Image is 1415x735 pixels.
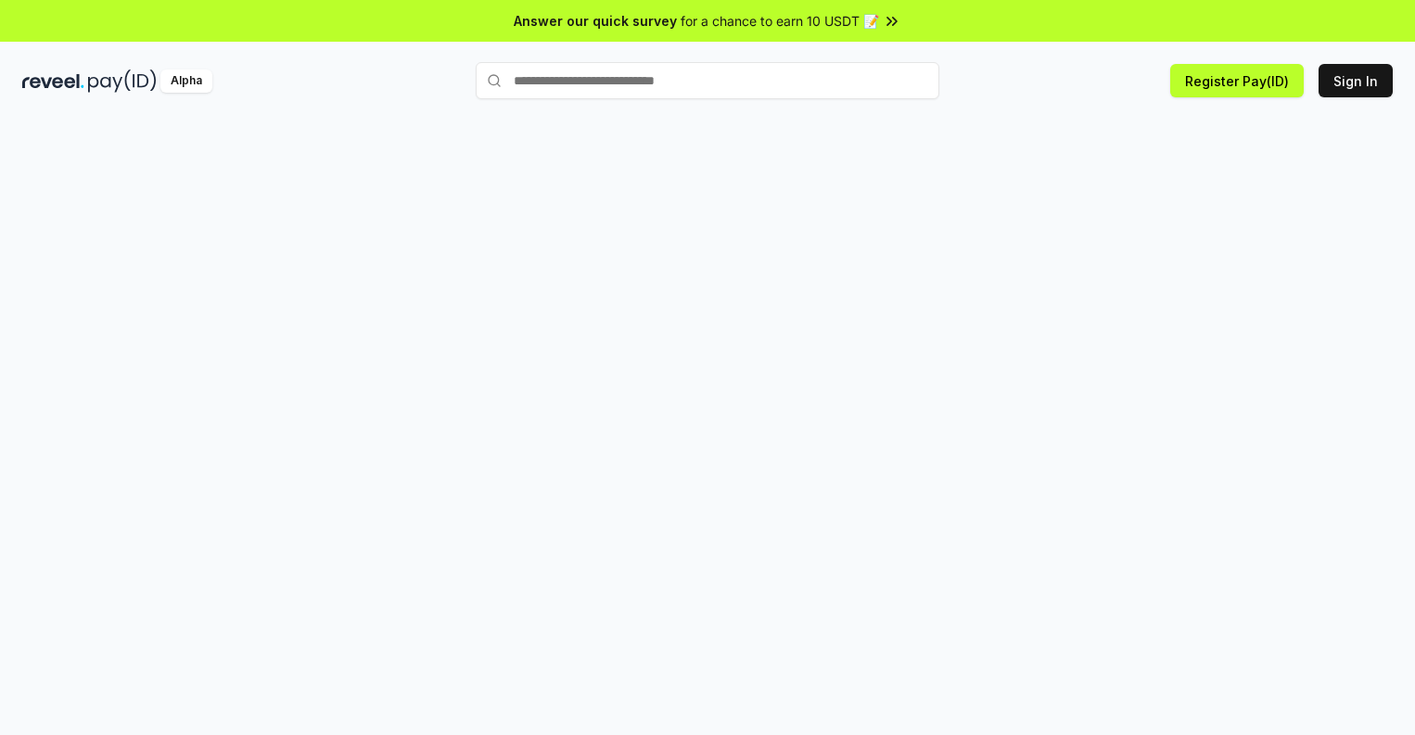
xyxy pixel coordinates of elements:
[1319,64,1393,97] button: Sign In
[514,11,677,31] span: Answer our quick survey
[160,70,212,93] div: Alpha
[22,70,84,93] img: reveel_dark
[681,11,879,31] span: for a chance to earn 10 USDT 📝
[88,70,157,93] img: pay_id
[1170,64,1304,97] button: Register Pay(ID)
